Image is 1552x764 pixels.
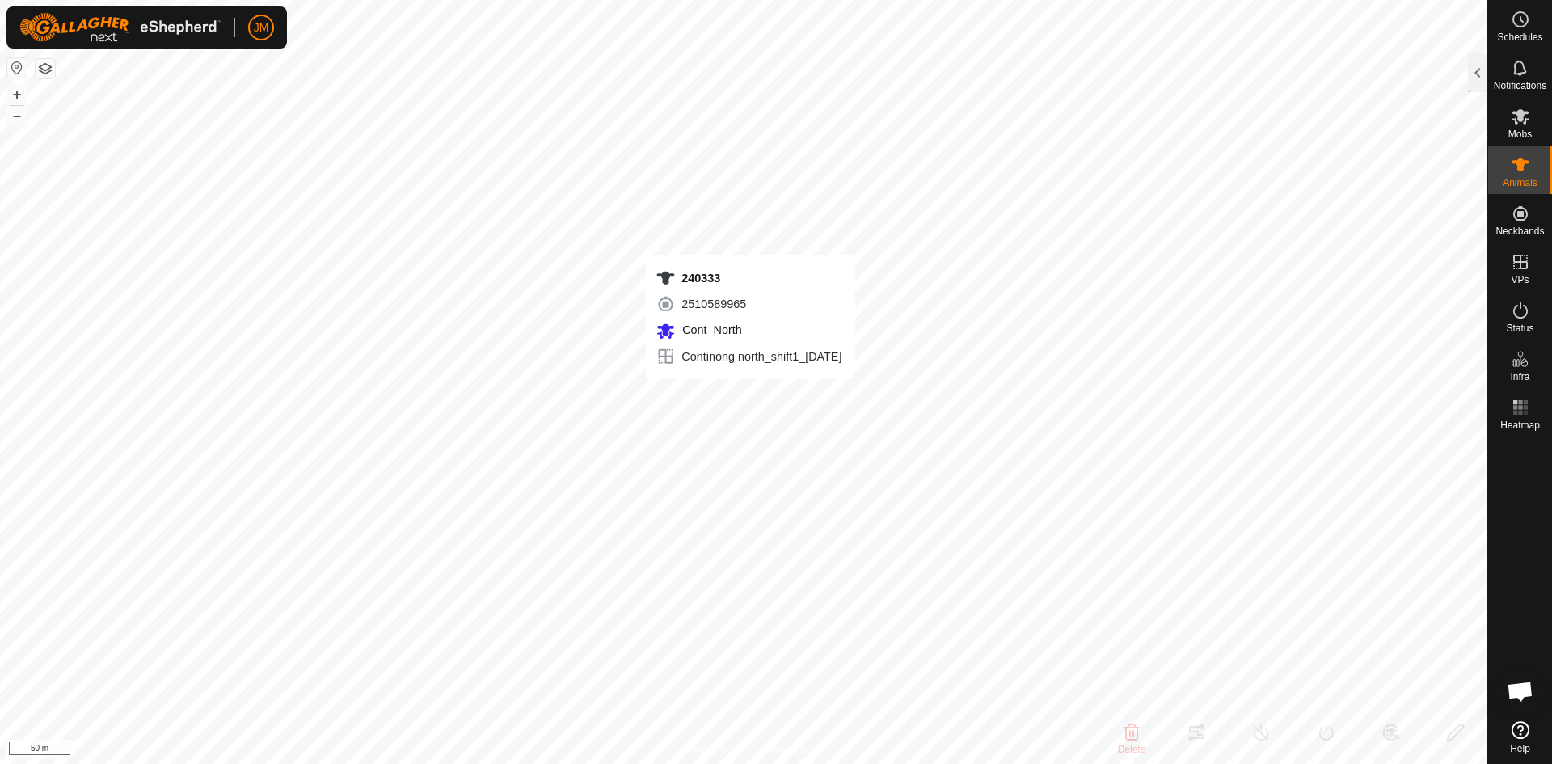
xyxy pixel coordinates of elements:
span: VPs [1511,275,1529,285]
button: Reset Map [7,58,27,78]
button: Map Layers [36,59,55,78]
a: Help [1488,715,1552,760]
span: Status [1506,323,1533,333]
span: Notifications [1494,81,1546,91]
span: Help [1510,744,1530,753]
button: – [7,106,27,125]
a: Contact Us [760,743,808,758]
span: Animals [1503,178,1537,188]
img: Gallagher Logo [19,13,221,42]
a: Privacy Policy [680,743,740,758]
div: Open chat [1496,667,1545,715]
div: 240333 [656,268,841,288]
span: Schedules [1497,32,1542,42]
button: + [7,85,27,104]
div: 2510589965 [656,294,841,314]
span: Cont_North [678,323,741,336]
span: Neckbands [1495,226,1544,236]
div: Continong north_shift1_[DATE] [656,347,841,366]
span: Heatmap [1500,420,1540,430]
span: Infra [1510,372,1529,382]
span: Mobs [1508,129,1532,139]
span: JM [254,19,269,36]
